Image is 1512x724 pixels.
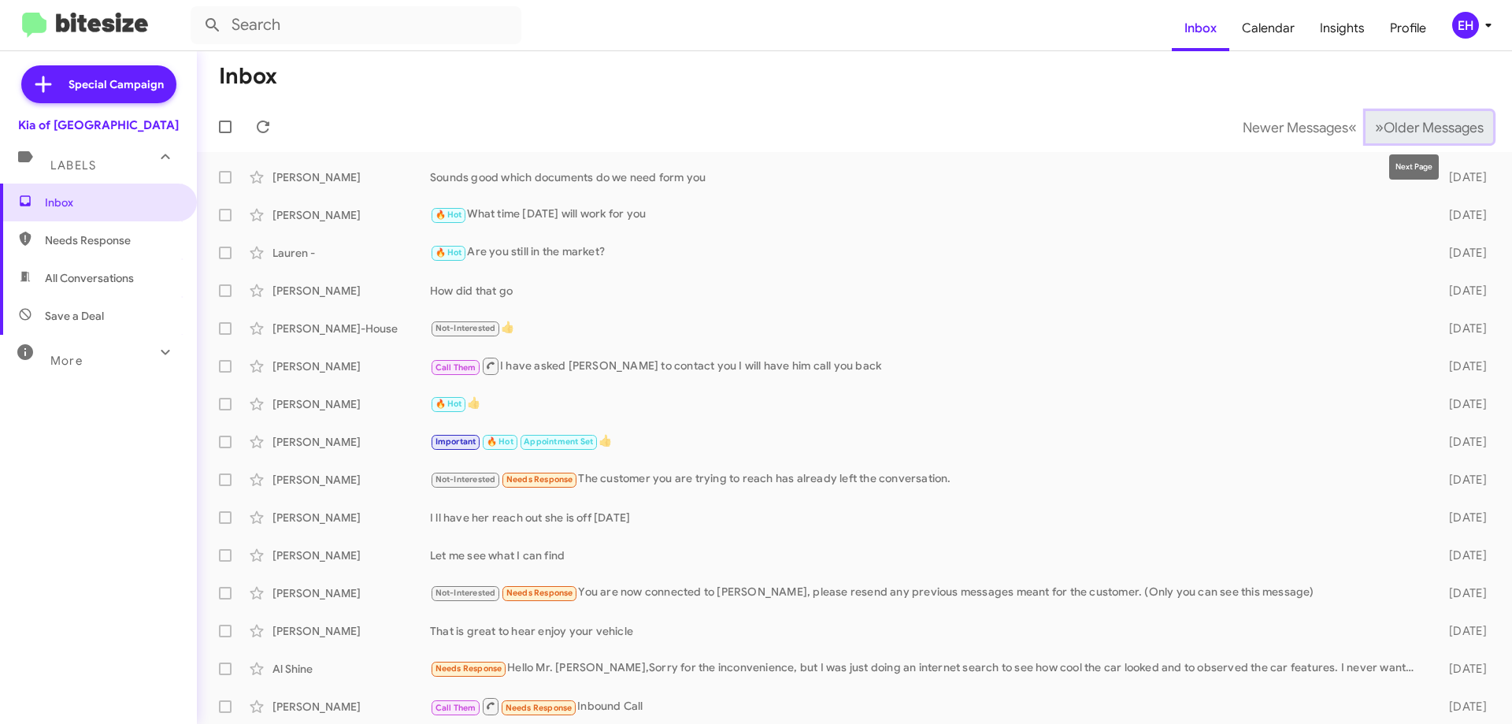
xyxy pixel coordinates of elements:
[506,474,573,485] span: Needs Response
[1424,472,1499,488] div: [DATE]
[430,659,1424,678] div: Hello Mr. [PERSON_NAME],Sorry for the inconvenience, but I was just doing an internet search to s...
[1377,6,1439,51] a: Profile
[1172,6,1229,51] a: Inbox
[219,64,277,89] h1: Inbox
[430,623,1424,639] div: That is great to hear enjoy your vehicle
[1424,283,1499,299] div: [DATE]
[272,472,430,488] div: [PERSON_NAME]
[1452,12,1479,39] div: EH
[1424,585,1499,601] div: [DATE]
[430,319,1424,337] div: 👍
[1424,207,1499,223] div: [DATE]
[45,232,179,248] span: Needs Response
[435,436,476,447] span: Important
[430,548,1424,563] div: Let me see what I can find
[430,433,1424,451] div: 👍
[1243,119,1348,136] span: Newer Messages
[1307,6,1377,51] a: Insights
[1439,12,1495,39] button: EH
[1424,358,1499,374] div: [DATE]
[1424,699,1499,715] div: [DATE]
[1375,117,1384,137] span: »
[524,436,593,447] span: Appointment Set
[191,6,521,44] input: Search
[430,356,1424,376] div: I have asked [PERSON_NAME] to contact you I will have him call you back
[1348,117,1357,137] span: «
[272,283,430,299] div: [PERSON_NAME]
[1424,623,1499,639] div: [DATE]
[272,623,430,639] div: [PERSON_NAME]
[1424,396,1499,412] div: [DATE]
[272,548,430,563] div: [PERSON_NAME]
[1229,6,1307,51] a: Calendar
[1384,119,1484,136] span: Older Messages
[272,434,430,450] div: [PERSON_NAME]
[272,169,430,185] div: [PERSON_NAME]
[430,243,1424,262] div: Are you still in the market?
[69,76,164,92] span: Special Campaign
[435,323,496,333] span: Not-Interested
[430,169,1424,185] div: Sounds good which documents do we need form you
[430,283,1424,299] div: How did that go
[1424,245,1499,261] div: [DATE]
[45,270,134,286] span: All Conversations
[50,158,96,173] span: Labels
[487,436,513,447] span: 🔥 Hot
[430,206,1424,224] div: What time [DATE] will work for you
[18,117,179,133] div: Kia of [GEOGRAPHIC_DATA]
[435,362,476,373] span: Call Them
[435,210,462,220] span: 🔥 Hot
[272,321,430,336] div: [PERSON_NAME]-House
[45,195,179,210] span: Inbox
[506,703,573,713] span: Needs Response
[272,699,430,715] div: [PERSON_NAME]
[1366,111,1493,143] button: Next
[435,588,496,598] span: Not-Interested
[430,584,1424,602] div: You are now connected to [PERSON_NAME], please resend any previous messages meant for the custome...
[1424,169,1499,185] div: [DATE]
[272,358,430,374] div: [PERSON_NAME]
[430,510,1424,525] div: I ll have her reach out she is off [DATE]
[272,661,430,677] div: Al Shine
[272,585,430,601] div: [PERSON_NAME]
[506,588,573,598] span: Needs Response
[1233,111,1366,143] button: Previous
[1424,548,1499,563] div: [DATE]
[1424,434,1499,450] div: [DATE]
[45,308,104,324] span: Save a Deal
[430,470,1424,488] div: The customer you are trying to reach has already left the conversation.
[272,396,430,412] div: [PERSON_NAME]
[1424,661,1499,677] div: [DATE]
[1424,321,1499,336] div: [DATE]
[1234,111,1493,143] nav: Page navigation example
[1389,154,1439,180] div: Next Page
[435,703,476,713] span: Call Them
[435,399,462,409] span: 🔥 Hot
[435,474,496,485] span: Not-Interested
[50,354,83,368] span: More
[272,510,430,525] div: [PERSON_NAME]
[435,247,462,258] span: 🔥 Hot
[1424,510,1499,525] div: [DATE]
[21,65,176,103] a: Special Campaign
[272,207,430,223] div: [PERSON_NAME]
[430,395,1424,413] div: 👍
[272,245,430,261] div: Lauren -
[430,696,1424,716] div: Inbound Call
[435,663,502,674] span: Needs Response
